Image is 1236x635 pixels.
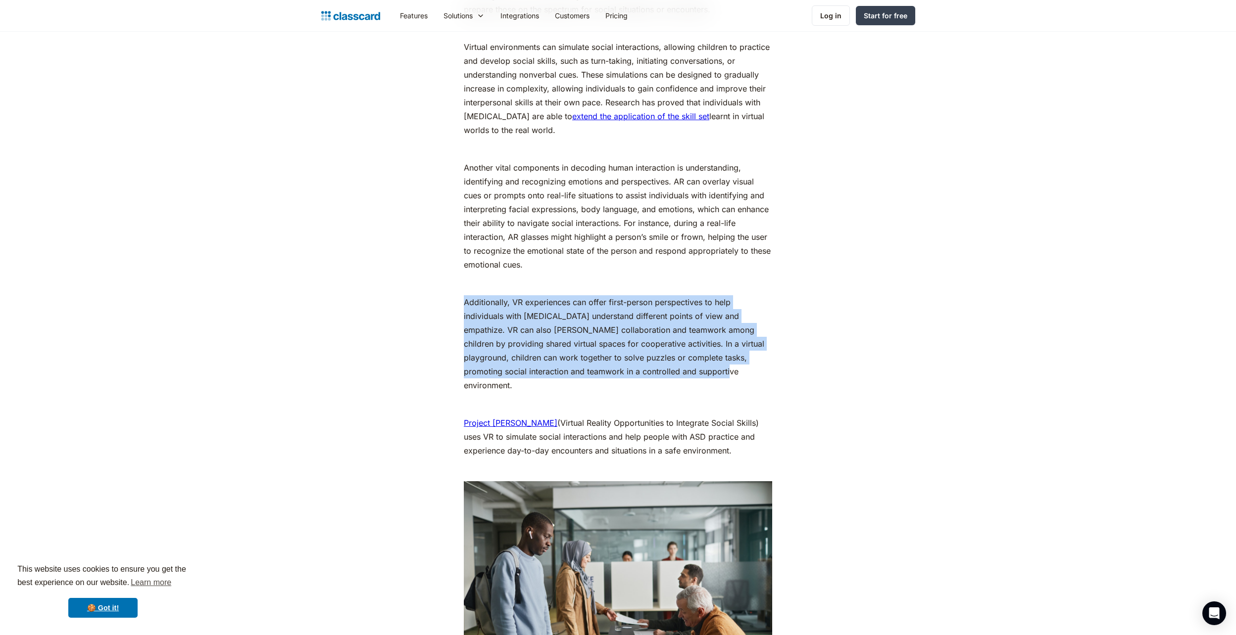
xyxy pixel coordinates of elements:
div: Log in [820,10,841,21]
p: ‍ [464,276,772,290]
a: learn more about cookies [129,575,173,590]
a: Start for free [856,6,915,25]
p: Virtual environments can simulate social interactions, allowing children to practice and develop ... [464,40,772,137]
div: Start for free [864,10,907,21]
div: Solutions [436,4,493,27]
a: Features [392,4,436,27]
a: Customers [547,4,597,27]
p: Another vital components in decoding human interaction is understanding, identifying and recogniz... [464,161,772,272]
a: Integrations [493,4,547,27]
p: (Virtual Reality Opportunities to Integrate Social Skills) uses VR to simulate social interaction... [464,416,772,457]
a: Log in [812,5,850,26]
a: Project [PERSON_NAME] [464,418,557,428]
a: Pricing [597,4,636,27]
a: extend the application of the skill set [572,111,709,121]
a: dismiss cookie message [68,598,138,618]
div: Open Intercom Messenger [1202,601,1226,625]
span: This website uses cookies to ensure you get the best experience on our website. [17,563,189,590]
div: cookieconsent [8,554,198,627]
p: Additionally, VR experiences can offer first-person perspectives to help individuals with [MEDICA... [464,295,772,392]
div: Solutions [444,10,473,21]
p: ‍ [464,142,772,156]
a: home [321,9,380,23]
p: ‍ [464,397,772,411]
p: ‍ [464,462,772,476]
